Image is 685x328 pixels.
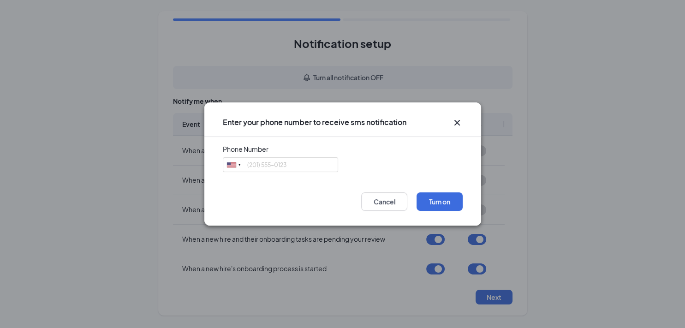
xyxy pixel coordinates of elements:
div: United States: +1 [223,158,244,172]
button: Cancel [361,192,407,211]
svg: Cross [452,117,463,128]
input: (201) 555-0123 [223,157,338,172]
div: Phone Number [223,144,268,154]
button: Close [452,117,463,128]
h3: Enter your phone number to receive sms notification [223,117,406,127]
button: Turn on [417,192,463,211]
